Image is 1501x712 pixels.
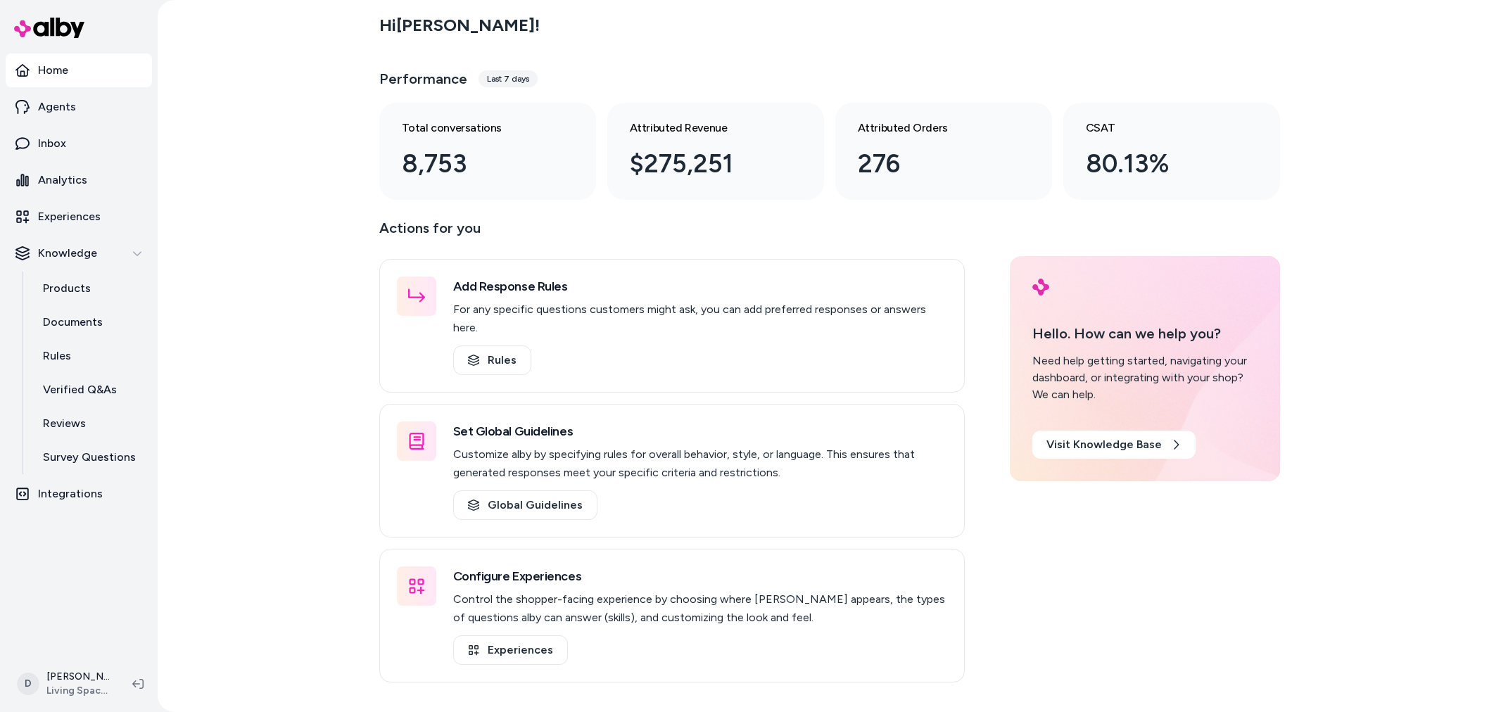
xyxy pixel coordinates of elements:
a: Experiences [453,635,568,665]
a: Visit Knowledge Base [1032,431,1196,459]
a: CSAT 80.13% [1063,103,1280,200]
p: Agents [38,98,76,115]
a: Analytics [6,163,152,197]
h3: CSAT [1086,120,1235,136]
a: Global Guidelines [453,490,597,520]
a: Rules [453,345,531,375]
button: D[PERSON_NAME]Living Spaces [8,661,121,706]
a: Experiences [6,200,152,234]
p: Experiences [38,208,101,225]
div: Need help getting started, navigating your dashboard, or integrating with your shop? We can help. [1032,352,1258,403]
p: Reviews [43,415,86,432]
p: Verified Q&As [43,381,117,398]
div: Last 7 days [479,70,538,87]
a: Survey Questions [29,440,152,474]
a: Attributed Revenue $275,251 [607,103,824,200]
h3: Add Response Rules [453,276,947,296]
p: Documents [43,314,103,331]
button: Knowledge [6,236,152,270]
p: [PERSON_NAME] [46,670,110,684]
h3: Attributed Orders [858,120,1007,136]
p: Control the shopper-facing experience by choosing where [PERSON_NAME] appears, the types of quest... [453,590,947,627]
span: D [17,673,39,695]
p: Home [38,62,68,79]
a: Documents [29,305,152,339]
p: Survey Questions [43,449,136,466]
p: Rules [43,348,71,364]
p: Inbox [38,135,66,152]
a: Attributed Orders 276 [835,103,1052,200]
div: 8,753 [402,145,551,183]
a: Rules [29,339,152,373]
a: Inbox [6,127,152,160]
span: Living Spaces [46,684,110,698]
p: Integrations [38,485,103,502]
p: For any specific questions customers might ask, you can add preferred responses or answers here. [453,300,947,337]
a: Agents [6,90,152,124]
p: Analytics [38,172,87,189]
h3: Attributed Revenue [630,120,779,136]
h2: Hi [PERSON_NAME] ! [379,15,540,36]
div: 276 [858,145,1007,183]
h3: Configure Experiences [453,566,947,586]
p: Actions for you [379,217,965,250]
h3: Performance [379,69,467,89]
img: alby Logo [1032,279,1049,295]
p: Hello. How can we help you? [1032,323,1258,344]
a: Total conversations 8,753 [379,103,596,200]
p: Products [43,280,91,297]
h3: Set Global Guidelines [453,421,947,441]
img: alby Logo [14,18,84,38]
div: 80.13% [1086,145,1235,183]
h3: Total conversations [402,120,551,136]
div: $275,251 [630,145,779,183]
p: Customize alby by specifying rules for overall behavior, style, or language. This ensures that ge... [453,445,947,482]
a: Integrations [6,477,152,511]
a: Verified Q&As [29,373,152,407]
a: Reviews [29,407,152,440]
a: Products [29,272,152,305]
a: Home [6,53,152,87]
p: Knowledge [38,245,97,262]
